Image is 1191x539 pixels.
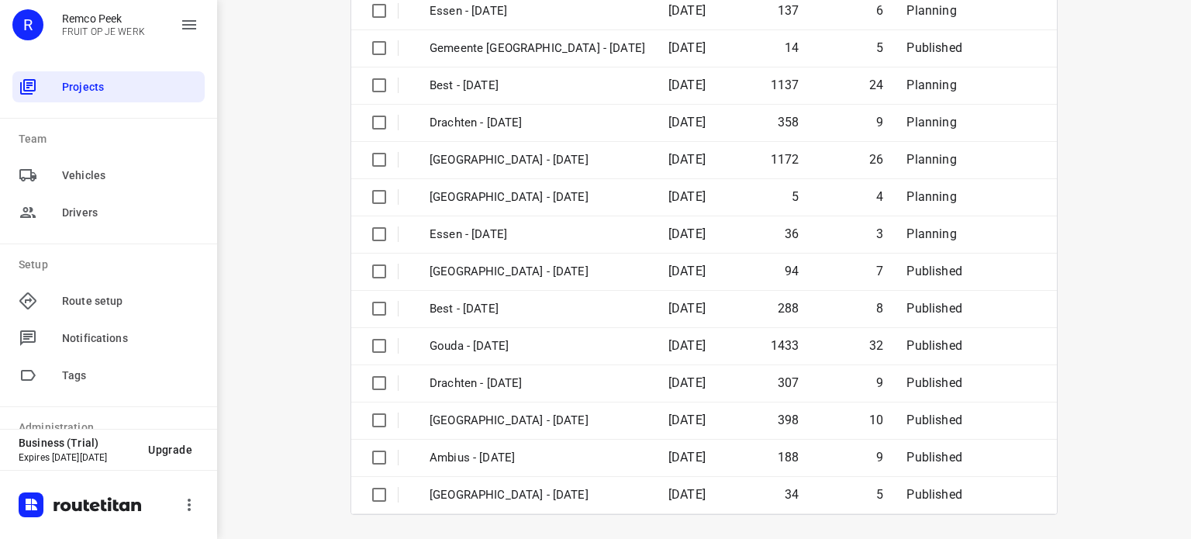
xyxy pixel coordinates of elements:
span: Projects [62,79,198,95]
p: Administration [19,420,205,436]
span: 1172 [771,152,799,167]
p: Best - Wednesday [430,77,645,95]
span: 1137 [771,78,799,92]
span: [DATE] [668,264,706,278]
div: Vehicles [12,160,205,191]
p: FRUIT OP JE WERK [62,26,145,37]
span: [DATE] [668,152,706,167]
p: Drachten - Wednesday [430,114,645,132]
span: Planning [906,3,956,18]
span: [DATE] [668,338,706,353]
p: Team [19,131,205,147]
span: Planning [906,152,956,167]
span: 4 [876,189,883,204]
span: Upgrade [148,444,192,456]
span: 7 [876,264,883,278]
span: Tags [62,368,198,384]
span: 36 [785,226,799,241]
span: Published [906,413,962,427]
span: [DATE] [668,450,706,465]
span: 14 [785,40,799,55]
p: Remco Peek [62,12,145,25]
p: Antwerpen - Tuesday [430,188,645,206]
span: Published [906,375,962,390]
span: Notifications [62,330,198,347]
span: 9 [876,115,883,130]
span: 398 [778,413,799,427]
span: [DATE] [668,3,706,18]
span: Drivers [62,205,198,221]
span: 32 [869,338,883,353]
span: Planning [906,78,956,92]
span: 9 [876,450,883,465]
div: Drivers [12,197,205,228]
p: Essen - Tuesday [430,226,645,244]
div: Tags [12,360,205,391]
span: 137 [778,3,799,18]
span: 5 [876,40,883,55]
span: 10 [869,413,883,427]
p: Zwolle - Wednesday [430,151,645,169]
span: Published [906,264,962,278]
button: Upgrade [136,436,205,464]
span: 358 [778,115,799,130]
span: [DATE] [668,40,706,55]
span: [DATE] [668,301,706,316]
p: Expires [DATE][DATE] [19,452,136,463]
span: [DATE] [668,226,706,241]
span: [DATE] [668,78,706,92]
span: 34 [785,487,799,502]
p: Gemeente Rotterdam - Wednesday [430,40,645,57]
p: Gemeente Rotterdam - Tuesday [430,263,645,281]
span: Published [906,301,962,316]
p: Drachten - Tuesday [430,375,645,392]
span: 307 [778,375,799,390]
span: 24 [869,78,883,92]
span: Planning [906,189,956,204]
span: 26 [869,152,883,167]
span: Published [906,487,962,502]
span: [DATE] [668,189,706,204]
span: 6 [876,3,883,18]
p: Ambius - Monday [430,449,645,467]
div: Notifications [12,323,205,354]
span: Published [906,450,962,465]
span: 9 [876,375,883,390]
p: Gouda - Tuesday [430,337,645,355]
p: Setup [19,257,205,273]
p: Zwolle - Tuesday [430,412,645,430]
span: [DATE] [668,115,706,130]
span: 5 [876,487,883,502]
p: Essen - Wednesday [430,2,645,20]
span: 94 [785,264,799,278]
span: [DATE] [668,413,706,427]
span: 3 [876,226,883,241]
span: Published [906,40,962,55]
span: [DATE] [668,375,706,390]
p: Best - Tuesday [430,300,645,318]
span: [DATE] [668,487,706,502]
div: Route setup [12,285,205,316]
span: 5 [792,189,799,204]
p: Business (Trial) [19,437,136,449]
span: 8 [876,301,883,316]
span: Published [906,338,962,353]
div: Projects [12,71,205,102]
span: Planning [906,115,956,130]
span: Vehicles [62,168,198,184]
div: R [12,9,43,40]
p: Gemeente Rotterdam - Monday [430,486,645,504]
span: Route setup [62,293,198,309]
span: 288 [778,301,799,316]
span: 188 [778,450,799,465]
span: 1433 [771,338,799,353]
span: Planning [906,226,956,241]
